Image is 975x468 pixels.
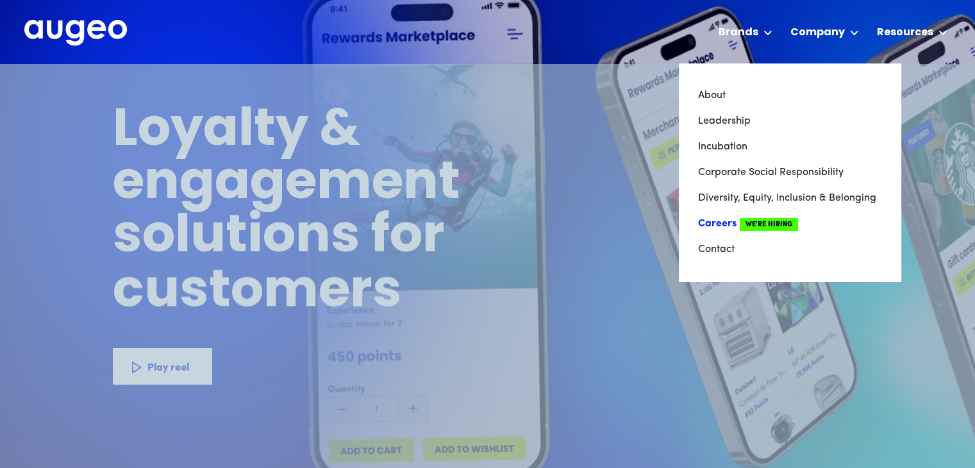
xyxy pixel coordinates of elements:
div: Brands [719,25,758,40]
img: Augeo's full logo in white. [24,20,127,46]
nav: Company [679,63,901,281]
div: Company [790,25,845,40]
span: We're Hiring [740,218,798,231]
a: Leadership [698,108,881,134]
a: Contact [698,237,881,262]
a: Diversity, Equity, Inclusion & Belonging [698,185,881,211]
a: home [24,20,127,47]
a: About [698,83,881,108]
div: Resources [877,25,933,40]
a: CareersWe're Hiring [698,211,881,237]
a: Corporate Social Responsibility [698,160,881,185]
a: Incubation [698,134,881,160]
